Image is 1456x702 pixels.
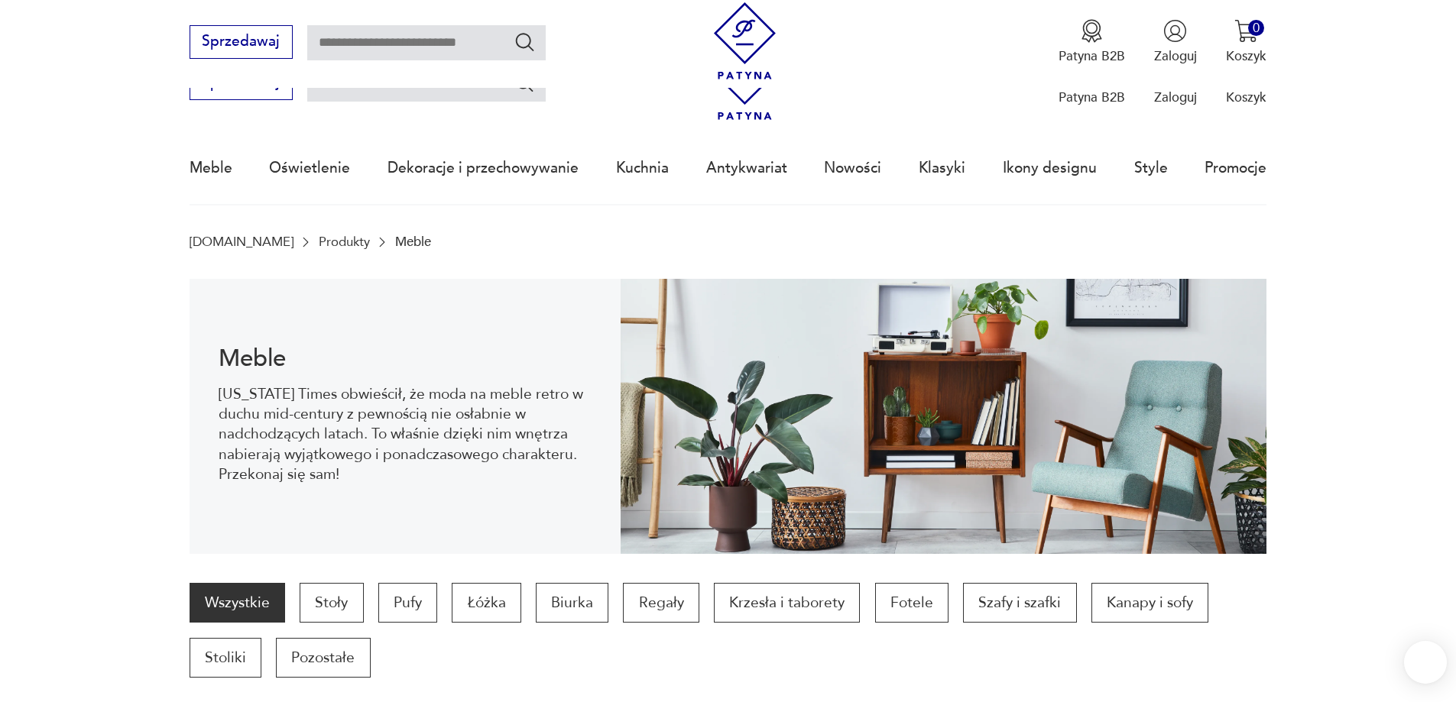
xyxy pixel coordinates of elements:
a: Sprzedawaj [190,78,293,90]
img: Ikona medalu [1080,19,1104,43]
a: Stoliki [190,638,261,678]
button: Szukaj [514,31,536,53]
img: Meble [621,279,1267,554]
img: Ikona koszyka [1234,19,1258,43]
p: Patyna B2B [1059,47,1125,65]
button: Szukaj [514,72,536,94]
a: Krzesła i taborety [714,583,860,623]
a: Sprzedawaj [190,37,293,49]
a: Pozostałe [276,638,370,678]
img: Patyna - sklep z meblami i dekoracjami vintage [706,2,783,79]
a: Ikona medaluPatyna B2B [1059,19,1125,65]
a: Produkty [319,235,370,249]
a: Pufy [378,583,437,623]
button: Patyna B2B [1059,19,1125,65]
img: Ikonka użytkownika [1163,19,1187,43]
a: Oświetlenie [269,133,350,203]
a: Szafy i szafki [963,583,1076,623]
iframe: Smartsupp widget button [1404,641,1447,684]
p: Zaloguj [1154,89,1197,106]
a: Kuchnia [616,133,669,203]
a: Wszystkie [190,583,285,623]
button: Sprzedawaj [190,25,293,59]
a: Style [1134,133,1168,203]
a: Stoły [300,583,363,623]
p: Patyna B2B [1059,89,1125,106]
a: Promocje [1205,133,1266,203]
a: Dekoracje i przechowywanie [388,133,579,203]
p: Koszyk [1226,89,1266,106]
a: Antykwariat [706,133,787,203]
a: [DOMAIN_NAME] [190,235,293,249]
a: Regały [623,583,699,623]
button: Zaloguj [1154,19,1197,65]
p: Zaloguj [1154,47,1197,65]
a: Łóżka [452,583,520,623]
button: 0Koszyk [1226,19,1266,65]
a: Fotele [875,583,949,623]
a: Biurka [536,583,608,623]
a: Meble [190,133,232,203]
a: Ikony designu [1003,133,1097,203]
a: Nowości [824,133,881,203]
p: Koszyk [1226,47,1266,65]
a: Kanapy i sofy [1091,583,1208,623]
div: 0 [1248,20,1264,36]
p: Meble [395,235,431,249]
p: [US_STATE] Times obwieścił, że moda na meble retro w duchu mid-century z pewnością nie osłabnie w... [219,384,591,485]
h1: Meble [219,348,591,370]
a: Klasyki [919,133,965,203]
